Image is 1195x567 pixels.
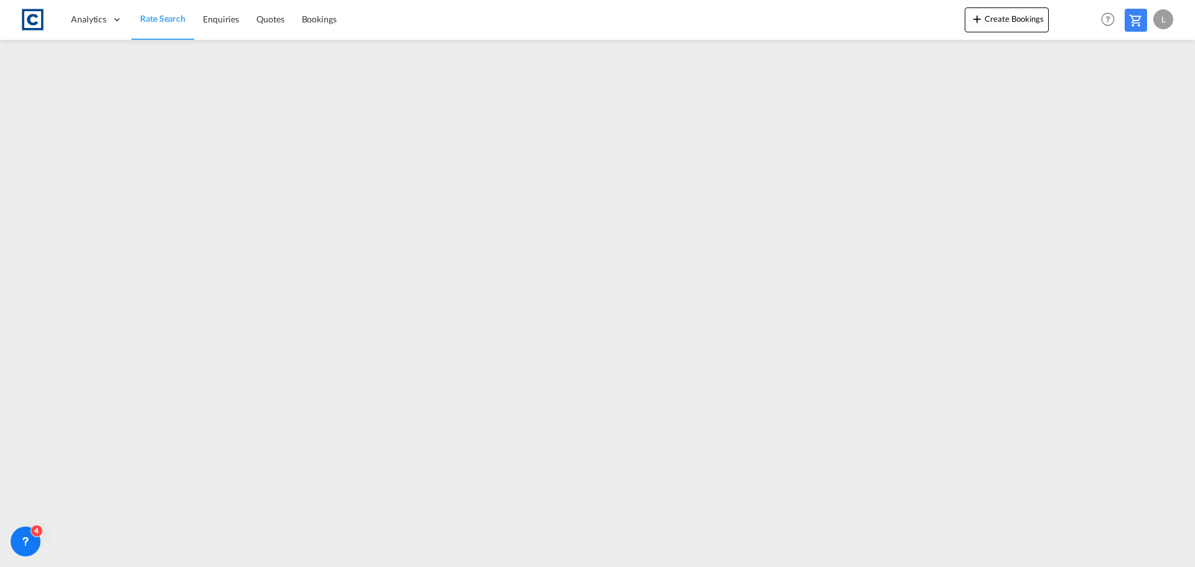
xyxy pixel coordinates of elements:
[203,14,239,24] span: Enquiries
[1153,9,1173,29] div: L
[302,14,337,24] span: Bookings
[1097,9,1118,30] span: Help
[965,7,1049,32] button: icon-plus 400-fgCreate Bookings
[140,13,185,24] span: Rate Search
[256,14,284,24] span: Quotes
[1097,9,1125,31] div: Help
[970,11,985,26] md-icon: icon-plus 400-fg
[71,13,106,26] span: Analytics
[19,6,47,34] img: 1fdb9190129311efbfaf67cbb4249bed.jpeg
